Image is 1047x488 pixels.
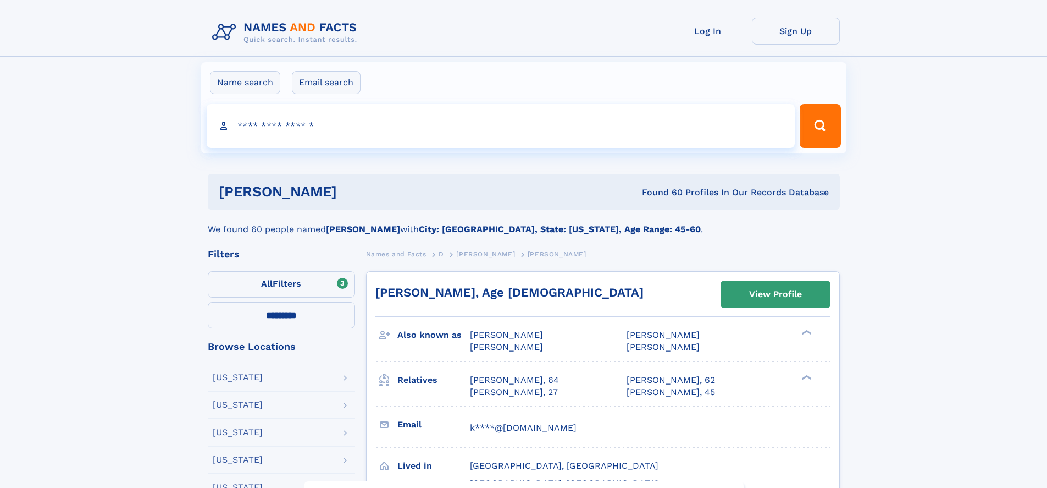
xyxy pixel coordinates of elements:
[799,374,812,381] div: ❯
[292,71,361,94] label: Email search
[627,342,700,352] span: [PERSON_NAME]
[208,18,366,47] img: Logo Names and Facts
[397,326,470,344] h3: Also known as
[749,282,802,307] div: View Profile
[470,386,558,398] a: [PERSON_NAME], 27
[213,401,263,409] div: [US_STATE]
[210,71,280,94] label: Name search
[213,456,263,464] div: [US_STATE]
[207,104,795,148] input: search input
[366,247,426,261] a: Names and Facts
[208,342,355,352] div: Browse Locations
[627,374,715,386] a: [PERSON_NAME], 62
[470,330,543,340] span: [PERSON_NAME]
[470,342,543,352] span: [PERSON_NAME]
[627,330,700,340] span: [PERSON_NAME]
[208,210,840,236] div: We found 60 people named with .
[397,371,470,390] h3: Relatives
[375,286,644,299] a: [PERSON_NAME], Age [DEMOGRAPHIC_DATA]
[397,457,470,475] h3: Lived in
[208,249,355,259] div: Filters
[799,329,812,336] div: ❯
[528,250,586,258] span: [PERSON_NAME]
[456,250,515,258] span: [PERSON_NAME]
[219,185,490,199] h1: [PERSON_NAME]
[627,386,715,398] a: [PERSON_NAME], 45
[213,373,263,382] div: [US_STATE]
[326,224,400,234] b: [PERSON_NAME]
[456,247,515,261] a: [PERSON_NAME]
[489,187,829,199] div: Found 60 Profiles In Our Records Database
[208,271,355,298] label: Filters
[800,104,840,148] button: Search Button
[664,18,752,45] a: Log In
[397,415,470,434] h3: Email
[752,18,840,45] a: Sign Up
[261,278,273,289] span: All
[470,374,559,386] a: [PERSON_NAME], 64
[439,250,444,258] span: D
[470,460,658,471] span: [GEOGRAPHIC_DATA], [GEOGRAPHIC_DATA]
[439,247,444,261] a: D
[721,281,830,308] a: View Profile
[419,224,701,234] b: City: [GEOGRAPHIC_DATA], State: [US_STATE], Age Range: 45-60
[213,428,263,437] div: [US_STATE]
